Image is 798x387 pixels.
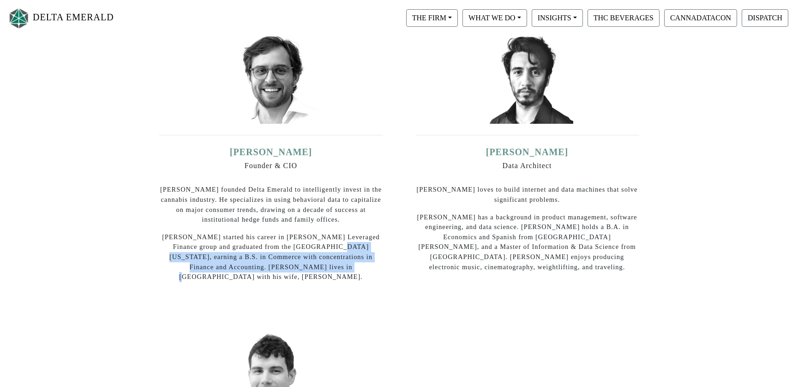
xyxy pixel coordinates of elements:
[739,13,791,21] a: DISPATCH
[406,9,458,27] button: THE FIRM
[742,9,788,27] button: DISPATCH
[159,232,383,282] p: [PERSON_NAME] started his career in [PERSON_NAME] Leveraged Finance group and graduated from the ...
[159,161,383,170] h6: Founder & CIO
[664,9,737,27] button: CANNADATACON
[481,31,573,124] img: david
[225,31,317,124] img: ian
[159,185,383,224] p: [PERSON_NAME] founded Delta Emerald to intelligently invest in the cannabis industry. He speciali...
[532,9,583,27] button: INSIGHTS
[7,4,114,33] a: DELTA EMERALD
[415,212,639,272] p: [PERSON_NAME] has a background in product management, software engineering, and data science. [PE...
[462,9,527,27] button: WHAT WE DO
[230,147,312,157] a: [PERSON_NAME]
[662,13,739,21] a: CANNADATACON
[7,6,30,30] img: Logo
[415,161,639,170] h6: Data Architect
[585,13,662,21] a: THC BEVERAGES
[588,9,660,27] button: THC BEVERAGES
[486,147,569,157] a: [PERSON_NAME]
[415,185,639,205] p: [PERSON_NAME] loves to build internet and data machines that solve significant problems.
